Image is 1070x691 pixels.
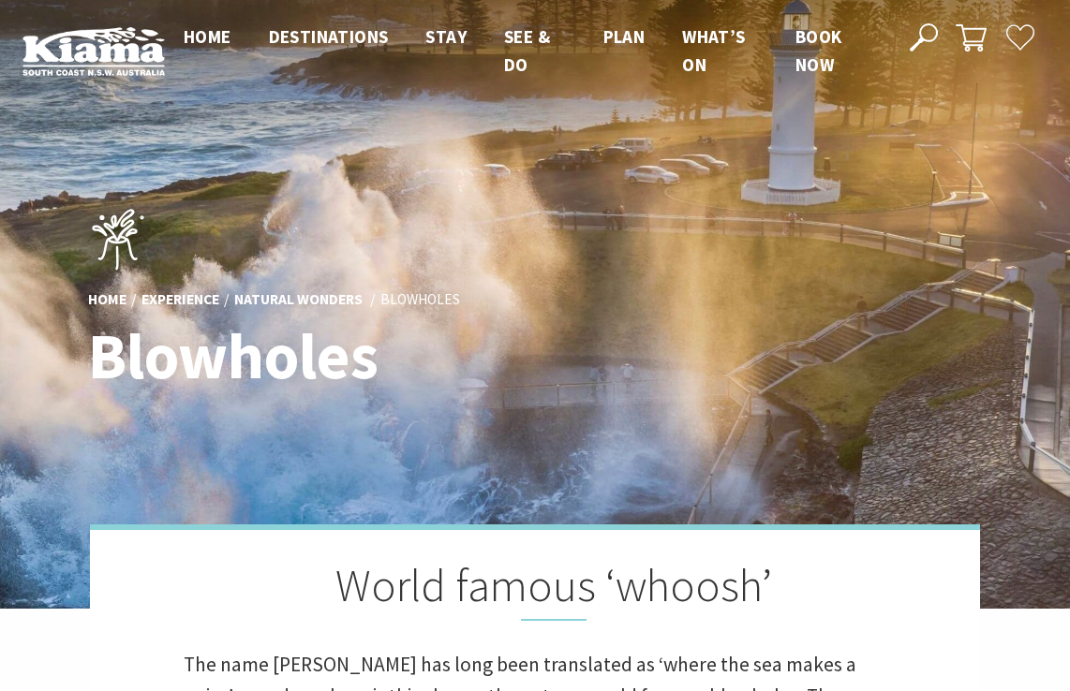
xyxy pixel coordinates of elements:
h1: Blowholes [88,321,617,391]
a: Experience [141,290,219,310]
span: Book now [795,25,842,76]
a: Home [88,290,126,310]
h2: World famous ‘whoosh’ [184,558,886,621]
img: Kiama Logo [22,26,165,75]
span: Plan [603,25,646,48]
span: What’s On [682,25,745,76]
nav: Main Menu [165,22,888,80]
li: Blowholes [380,288,460,312]
span: Destinations [269,25,389,48]
span: See & Do [504,25,550,76]
span: Stay [425,25,467,48]
span: Home [184,25,231,48]
a: Natural Wonders [234,290,363,310]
